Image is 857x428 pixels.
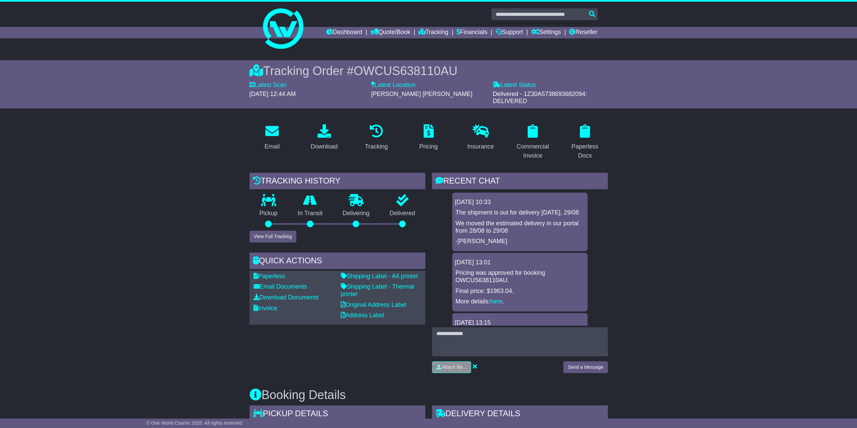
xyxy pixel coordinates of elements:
p: We moved the estimated delivery in our portal from 28/08 to 29/08 [456,220,584,234]
div: Tracking [365,142,388,151]
span: [DATE] 12:44 AM [250,91,296,97]
a: Tracking [360,122,392,154]
div: Email [264,142,279,151]
a: Download Documents [254,294,319,301]
span: © One World Courier 2025. All rights reserved. [146,420,243,426]
a: Download [306,122,342,154]
p: Final price: $1963.04. [456,288,584,295]
div: Delivery Details [432,405,608,424]
a: Reseller [569,27,597,38]
a: Shipping Label - Thermal printer [341,283,415,297]
div: Paperless Docs [567,142,603,160]
p: -[PERSON_NAME] [456,238,584,245]
a: Pricing [415,122,442,154]
a: Commercial Invoice [510,122,556,163]
div: Tracking Order # [250,64,608,78]
a: Paperless Docs [562,122,608,163]
span: Delivered - 1Z30A5738693682094: DELIVERED [493,91,587,105]
a: Settings [531,27,561,38]
a: Paperless [254,273,285,279]
p: Delivered [380,210,425,217]
p: Delivering [333,210,380,217]
a: Tracking [419,27,448,38]
a: Email Documents [254,283,307,290]
a: Financials [457,27,487,38]
a: Address Label [341,312,384,319]
div: Tracking history [250,173,425,191]
div: Pickup Details [250,405,425,424]
div: Pricing [419,142,438,151]
p: Pricing was approved for booking OWCUS638110AU. [456,269,584,284]
a: Support [496,27,523,38]
a: Quote/Book [370,27,410,38]
div: [DATE] 13:01 [455,259,585,266]
label: Latest Location [371,81,416,89]
div: Download [311,142,338,151]
a: Original Address Label [341,301,406,308]
a: Email [260,122,284,154]
div: RECENT CHAT [432,173,608,191]
div: Insurance [467,142,494,151]
span: [PERSON_NAME] [PERSON_NAME] [371,91,472,97]
p: More details: . [456,298,584,305]
p: Pickup [250,210,288,217]
a: Invoice [254,305,277,311]
a: Insurance [463,122,498,154]
div: Quick Actions [250,253,425,271]
button: Send a Message [563,361,607,373]
div: Commercial Invoice [515,142,551,160]
label: Latest Scan [250,81,287,89]
a: Shipping Label - A4 printer [341,273,418,279]
a: here [490,298,502,305]
h3: Booking Details [250,388,608,402]
label: Latest Status [493,81,536,89]
button: View Full Tracking [250,231,296,242]
p: The shipment is out for delivery [DATE], 29/08 [456,209,584,217]
div: [DATE] 13:15 [455,319,585,327]
p: In Transit [288,210,333,217]
span: OWCUS638110AU [354,64,457,78]
div: [DATE] 10:33 [455,199,585,206]
a: Dashboard [326,27,362,38]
